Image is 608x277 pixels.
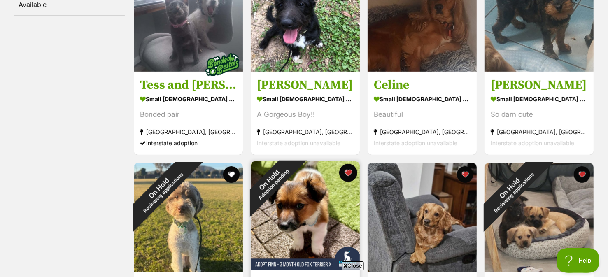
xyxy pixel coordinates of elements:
a: On HoldAdoption pending [251,264,360,272]
div: Interstate adoption [140,138,237,149]
img: Dutch [368,163,477,272]
iframe: Help Scout Beacon - Open [557,248,600,273]
h3: Celine [374,78,471,93]
a: [PERSON_NAME] small [DEMOGRAPHIC_DATA] Dog So darn cute [GEOGRAPHIC_DATA], [GEOGRAPHIC_DATA] Inte... [485,72,594,155]
img: Finn - 3 Month Old Fox Terrier X [251,161,360,270]
div: A Gorgeous Boy!! [257,109,354,121]
a: Celine small [DEMOGRAPHIC_DATA] Dog Beautiful [GEOGRAPHIC_DATA], [GEOGRAPHIC_DATA] Interstate ado... [368,72,477,155]
div: small [DEMOGRAPHIC_DATA] Dog [140,93,237,105]
div: On Hold [466,144,557,235]
div: Beautiful [374,109,471,121]
span: Reviewing applications [142,172,184,214]
button: favourite [457,166,473,183]
span: Interstate adoption unavailable [374,140,457,147]
span: Interstate adoption unavailable [491,140,574,147]
span: Reviewing applications [493,172,535,214]
div: On Hold [115,144,206,235]
button: favourite [223,166,240,183]
button: favourite [574,166,590,183]
div: On Hold [235,146,307,218]
img: Buddy [134,163,243,272]
h3: [PERSON_NAME] [491,78,587,93]
a: Tess and [PERSON_NAME] small [DEMOGRAPHIC_DATA] Dog Bonded pair [GEOGRAPHIC_DATA], [GEOGRAPHIC_DA... [134,72,243,155]
div: So darn cute [491,109,587,121]
a: On HoldReviewing applications [485,265,594,274]
span: Interstate adoption unavailable [257,140,340,147]
div: [GEOGRAPHIC_DATA], [GEOGRAPHIC_DATA] [374,127,471,138]
a: [PERSON_NAME] small [DEMOGRAPHIC_DATA] Dog A Gorgeous Boy!! [GEOGRAPHIC_DATA], [GEOGRAPHIC_DATA] ... [251,72,360,155]
h3: [PERSON_NAME] [257,78,354,93]
div: [GEOGRAPHIC_DATA], [GEOGRAPHIC_DATA] [140,127,237,138]
div: [GEOGRAPHIC_DATA], [GEOGRAPHIC_DATA] [491,127,587,138]
span: Adoption pending [257,168,290,201]
div: small [DEMOGRAPHIC_DATA] Dog [491,93,587,105]
div: [GEOGRAPHIC_DATA], [GEOGRAPHIC_DATA] [257,127,354,138]
a: On HoldReviewing applications [134,265,243,274]
img: bonded besties [202,44,243,86]
span: Close [342,261,364,270]
div: Bonded pair [140,109,237,121]
div: small [DEMOGRAPHIC_DATA] Dog [374,93,471,105]
button: favourite [339,164,357,182]
div: small [DEMOGRAPHIC_DATA] Dog [257,93,354,105]
img: Pokemon Puppies [485,163,594,272]
h3: Tess and [PERSON_NAME] [140,78,237,93]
